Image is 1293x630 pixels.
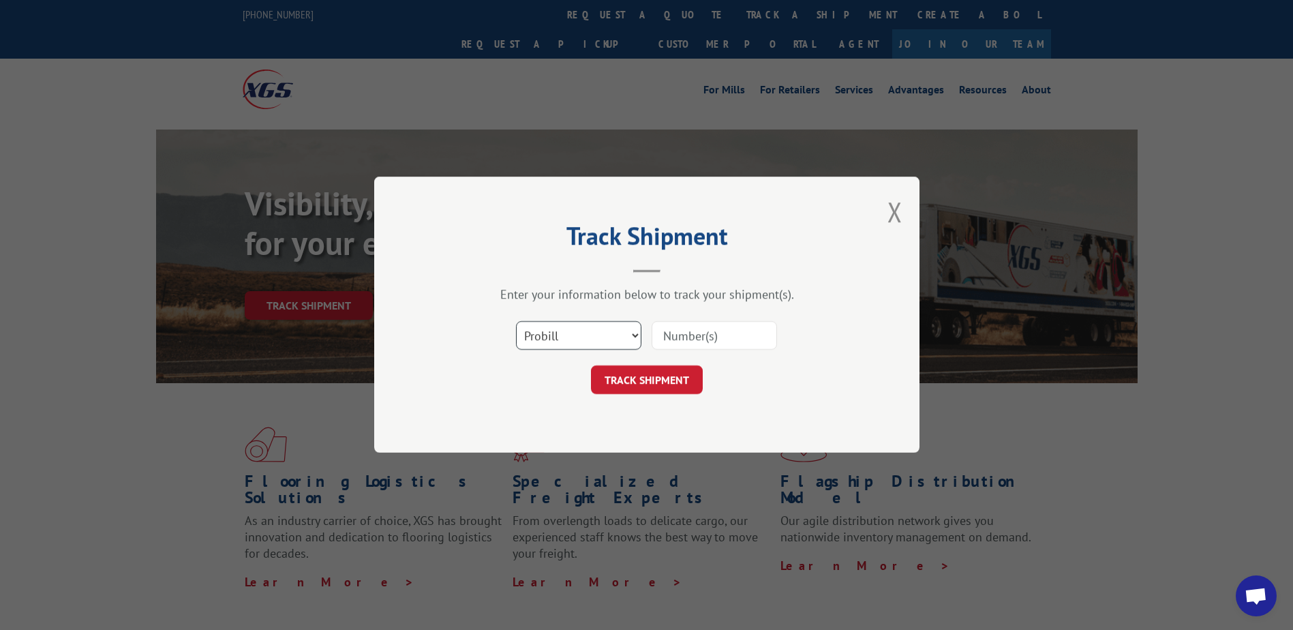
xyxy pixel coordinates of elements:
[1236,575,1277,616] div: Open chat
[591,366,703,395] button: TRACK SHIPMENT
[887,194,902,230] button: Close modal
[442,287,851,303] div: Enter your information below to track your shipment(s).
[442,226,851,252] h2: Track Shipment
[652,322,777,350] input: Number(s)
